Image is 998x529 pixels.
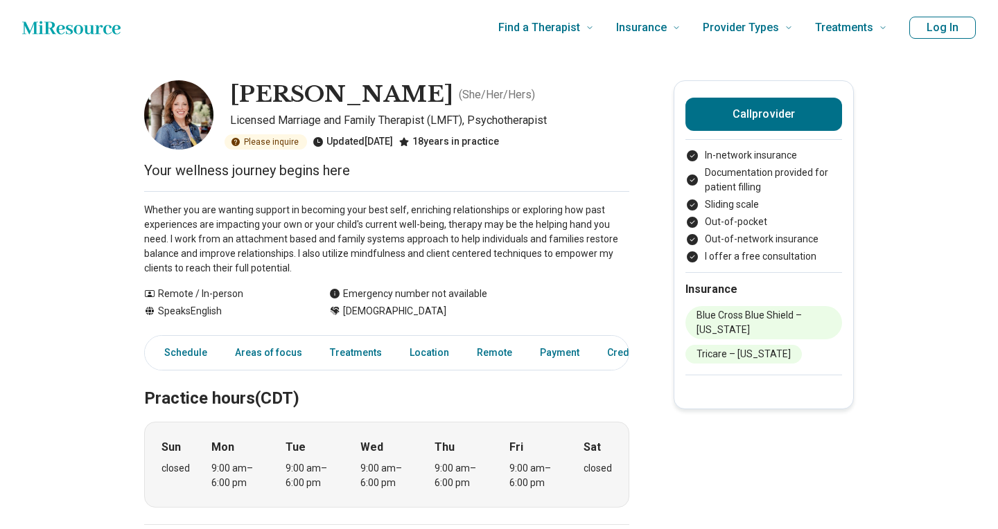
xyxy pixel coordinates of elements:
div: 9:00 am – 6:00 pm [286,461,339,490]
div: Emergency number not available [329,287,487,301]
li: Out-of-pocket [685,215,842,229]
a: Home page [22,14,121,42]
ul: Payment options [685,148,842,264]
div: Remote / In-person [144,287,301,301]
div: 9:00 am – 6:00 pm [211,461,265,490]
li: I offer a free consultation [685,249,842,264]
div: 18 years in practice [399,134,499,150]
span: Provider Types [703,18,779,37]
h1: [PERSON_NAME] [230,80,453,109]
a: Remote [469,339,520,367]
a: Treatments [322,339,390,367]
button: Log In [909,17,976,39]
p: Licensed Marriage and Family Therapist (LMFT), Psychotherapist [230,112,629,129]
div: 9:00 am – 6:00 pm [509,461,563,490]
a: Credentials [599,339,676,367]
li: Blue Cross Blue Shield – [US_STATE] [685,306,842,339]
li: Sliding scale [685,197,842,212]
strong: Mon [211,439,234,456]
strong: Wed [360,439,383,456]
p: Whether you are wanting support in becoming your best self, enriching relationships or exploring ... [144,203,629,276]
li: Tricare – [US_STATE] [685,345,802,364]
p: Your wellness journey begins here [144,161,629,180]
div: When does the program meet? [144,422,629,508]
div: Speaks English [144,304,301,319]
span: Treatments [815,18,873,37]
button: Callprovider [685,98,842,131]
div: 9:00 am – 6:00 pm [435,461,488,490]
div: Updated [DATE] [313,134,393,150]
li: In-network insurance [685,148,842,163]
a: Payment [532,339,588,367]
span: Insurance [616,18,667,37]
strong: Sun [161,439,181,456]
a: Schedule [148,339,216,367]
div: closed [584,461,612,476]
strong: Fri [509,439,523,456]
img: Susan Schlag, Licensed Marriage and Family Therapist (LMFT) [144,80,213,150]
div: closed [161,461,190,476]
span: [DEMOGRAPHIC_DATA] [343,304,446,319]
a: Location [401,339,457,367]
li: Documentation provided for patient filling [685,165,842,195]
strong: Thu [435,439,455,456]
span: Find a Therapist [498,18,580,37]
strong: Tue [286,439,306,456]
div: Please inquire [225,134,307,150]
li: Out-of-network insurance [685,232,842,246]
h2: Insurance [685,281,842,298]
a: Areas of focus [227,339,310,367]
p: ( She/Her/Hers ) [459,87,535,103]
div: 9:00 am – 6:00 pm [360,461,414,490]
strong: Sat [584,439,601,456]
h2: Practice hours (CDT) [144,354,629,411]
